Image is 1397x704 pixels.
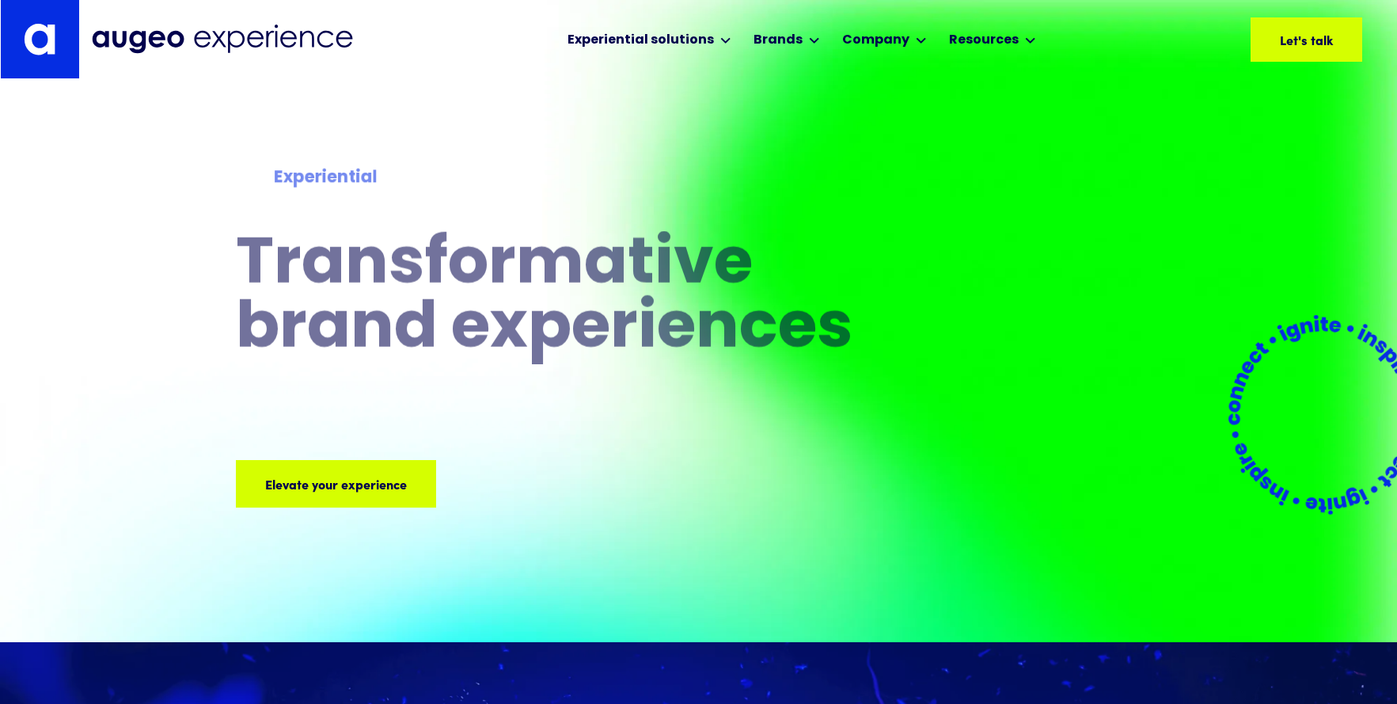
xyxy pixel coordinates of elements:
[274,166,881,191] div: Experiential
[842,31,909,50] div: Company
[92,25,353,54] img: Augeo Experience business unit full logo in midnight blue.
[754,31,803,50] div: Brands
[949,31,1019,50] div: Resources
[568,31,714,50] div: Experiential solutions
[236,234,920,362] h1: Transformative brand experiences
[236,460,436,508] a: Elevate your experience
[1251,17,1362,62] a: Let's talk
[24,23,55,55] img: Augeo's "a" monogram decorative logo in white.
